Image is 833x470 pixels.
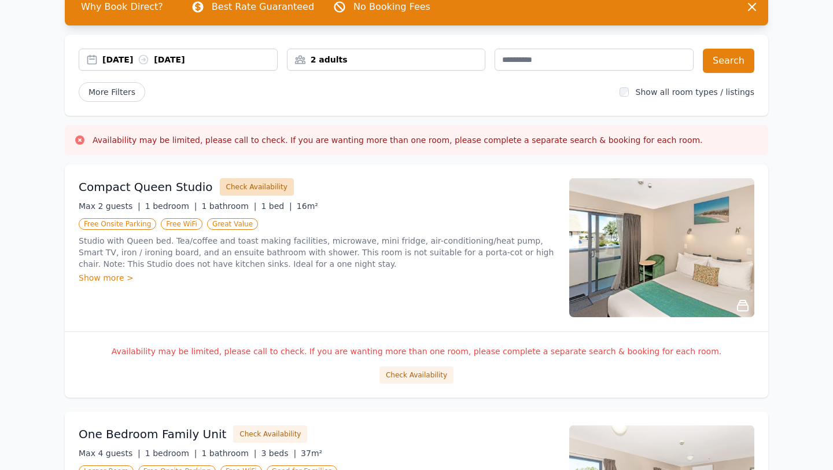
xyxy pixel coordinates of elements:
[79,272,555,284] div: Show more >
[79,449,141,458] span: Max 4 guests |
[261,449,296,458] span: 3 beds |
[201,201,256,211] span: 1 bathroom |
[79,201,141,211] span: Max 2 guests |
[145,449,197,458] span: 1 bedroom |
[79,346,754,357] p: Availability may be limited, please call to check. If you are wanting more than one room, please ...
[207,218,258,230] span: Great Value
[301,449,322,458] span: 37m²
[220,178,294,196] button: Check Availability
[379,366,454,384] button: Check Availability
[261,201,292,211] span: 1 bed |
[636,87,754,97] label: Show all room types / listings
[79,179,213,195] h3: Compact Queen Studio
[161,218,202,230] span: Free WiFi
[233,425,307,443] button: Check Availability
[79,218,156,230] span: Free Onsite Parking
[79,82,145,102] span: More Filters
[79,235,555,270] p: Studio with Queen bed. Tea/coffee and toast making facilities, microwave, mini fridge, air-condit...
[145,201,197,211] span: 1 bedroom |
[201,449,256,458] span: 1 bathroom |
[703,49,754,73] button: Search
[297,201,318,211] span: 16m²
[79,426,226,442] h3: One Bedroom Family Unit
[93,134,703,146] h3: Availability may be limited, please call to check. If you are wanting more than one room, please ...
[288,54,485,65] div: 2 adults
[102,54,277,65] div: [DATE] [DATE]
